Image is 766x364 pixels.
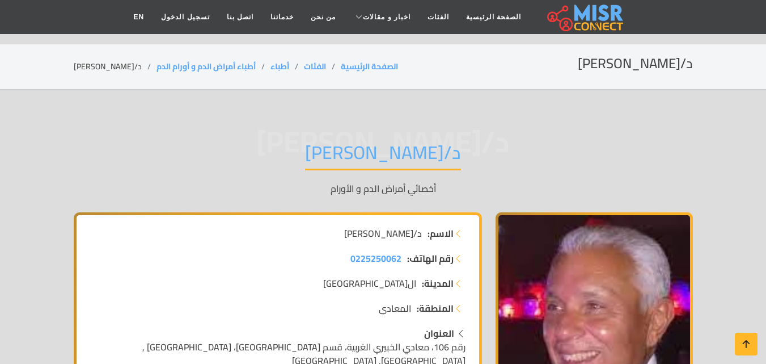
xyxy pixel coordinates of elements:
[407,252,454,265] strong: رقم الهاتف:
[350,250,401,267] span: 0225250062
[341,59,398,74] a: الصفحة الرئيسية
[344,6,419,28] a: اخبار و مقالات
[74,182,693,195] p: أخصائي أمراض الدم و الأورام
[428,227,454,240] strong: الاسم:
[379,302,411,315] span: المعادي
[417,302,454,315] strong: المنطقة:
[344,227,422,240] span: د/[PERSON_NAME]
[218,6,262,28] a: اتصل بنا
[547,3,623,31] img: main.misr_connect
[578,56,693,72] h2: د/[PERSON_NAME]
[74,61,156,73] li: د/[PERSON_NAME]
[363,12,410,22] span: اخبار و مقالات
[302,6,344,28] a: من نحن
[125,6,153,28] a: EN
[424,325,454,342] strong: العنوان
[350,252,401,265] a: 0225250062
[305,141,461,170] h1: د/[PERSON_NAME]
[458,6,530,28] a: الصفحة الرئيسية
[156,59,256,74] a: أطباء أمراض الدم و أورام الدم
[304,59,326,74] a: الفئات
[153,6,218,28] a: تسجيل الدخول
[262,6,302,28] a: خدماتنا
[422,277,454,290] strong: المدينة:
[270,59,289,74] a: أطباء
[323,277,416,290] span: ال[GEOGRAPHIC_DATA]
[419,6,458,28] a: الفئات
